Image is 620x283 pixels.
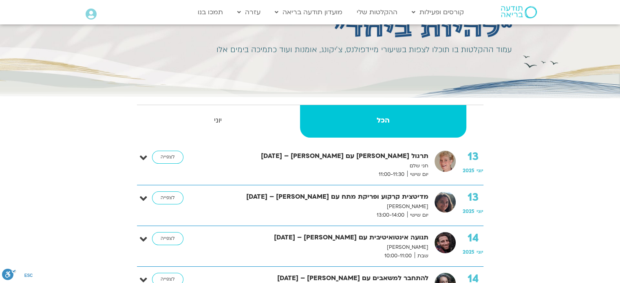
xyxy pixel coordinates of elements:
[407,170,428,179] span: יום שישי
[233,4,265,20] a: עזרה
[477,208,483,215] span: יוני
[214,162,428,170] p: חני שלם
[477,167,483,174] span: יוני
[152,191,183,204] a: לצפייה
[408,4,468,20] a: קורסים ופעילות
[214,243,428,252] p: [PERSON_NAME]
[501,6,537,18] img: תודעה בריאה
[374,211,407,219] span: 13:00-14:00
[152,232,183,245] a: לצפייה
[271,4,346,20] a: מועדון תודעה בריאה
[415,252,428,260] span: שבת
[463,249,474,255] span: 2025
[376,170,407,179] span: 11:00-11:30
[214,191,428,202] strong: מדיטצית קרקוע ופריקת מתח עם [PERSON_NAME] – [DATE]
[214,202,428,211] p: [PERSON_NAME]
[463,232,483,244] strong: 14
[353,4,402,20] a: ההקלטות שלי
[300,114,466,127] strong: הכל
[214,151,428,162] strong: תרגול [PERSON_NAME] עם [PERSON_NAME] – [DATE]
[138,114,299,127] strong: יוני
[194,4,227,20] a: תמכו בנו
[407,211,428,219] span: יום שישי
[463,151,483,163] strong: 13
[209,43,512,57] div: עמוד ההקלטות בו תוכלו לצפות בשיעורי מיידפולנס, צ׳יקונג, אומנות ועוד כתמיכה בימים אלו​
[152,151,183,164] a: לצפייה
[477,249,483,255] span: יוני
[300,105,466,138] a: הכל
[382,252,415,260] span: 10:00-11:00
[463,208,474,215] span: 2025
[463,191,483,204] strong: 13
[214,232,428,243] strong: תנועה אינטואיטיבית עם [PERSON_NAME] – [DATE]
[463,167,474,174] span: 2025
[138,105,299,138] a: יוני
